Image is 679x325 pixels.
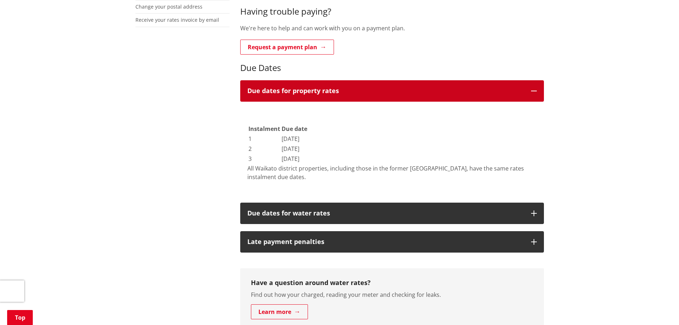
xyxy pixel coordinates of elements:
[251,304,308,319] a: Learn more
[240,24,544,32] p: We're here to help and can work with you on a payment plan.
[248,125,280,133] strong: Instalment
[282,125,307,133] strong: Due date
[240,63,544,73] h3: Due Dates
[248,154,281,163] td: 3
[251,279,533,287] h3: Have a question around water rates?
[135,16,219,23] a: Receive your rates invoice by email
[240,231,544,253] button: Late payment penalties
[240,203,544,224] button: Due dates for water rates
[281,144,308,153] td: [DATE]
[281,134,308,143] td: [DATE]
[240,6,544,17] h3: Having trouble paying?
[240,80,544,102] button: Due dates for property rates
[247,164,537,181] p: All Waikato district properties, including those in the former [GEOGRAPHIC_DATA], have the same r...
[281,154,308,163] td: [DATE]
[248,134,281,143] td: 1
[7,310,33,325] a: Top
[248,144,281,153] td: 2
[247,238,524,245] h3: Late payment penalties
[247,87,524,95] h3: Due dates for property rates
[251,290,533,299] p: Find out how your charged, reading your meter and checking for leaks.
[247,210,524,217] h3: Due dates for water rates
[135,3,202,10] a: Change your postal address
[240,40,334,55] a: Request a payment plan
[646,295,672,321] iframe: Messenger Launcher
